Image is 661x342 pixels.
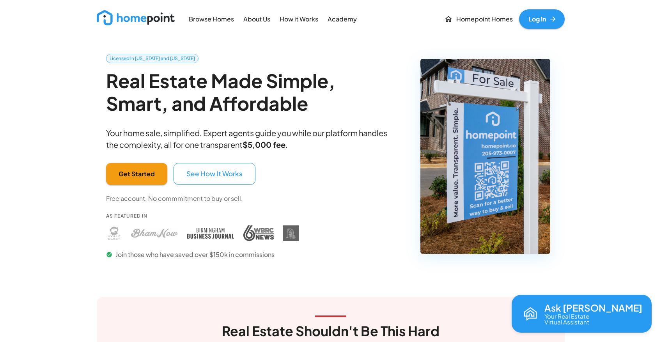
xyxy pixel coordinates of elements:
[186,10,237,28] a: Browse Homes
[106,55,198,62] span: Licensed in [US_STATE] and [US_STATE]
[106,194,243,203] p: Free account. No commmitment to buy or sell.
[240,10,273,28] a: About Us
[97,10,175,25] img: new_logo_light.png
[174,163,255,185] button: See How It Works
[243,15,270,24] p: About Us
[187,225,234,241] img: Birmingham Business Journal press coverage - Homepoint featured in Birmingham Business Journal
[280,15,318,24] p: How it Works
[106,225,122,241] img: Huntsville Blast press coverage - Homepoint featured in Huntsville Blast
[283,225,299,241] img: DIY Homebuyers Academy press coverage - Homepoint featured in DIY Homebuyers Academy
[276,10,321,28] a: How it Works
[106,69,400,114] h2: Real Estate Made Simple, Smart, and Affordable
[243,225,274,241] img: WBRC press coverage - Homepoint featured in WBRC
[544,313,589,325] p: Your Real Estate Virtual Assistant
[521,305,540,323] img: Reva
[243,140,285,149] b: $5,000 fee
[131,225,178,241] img: Bham Now press coverage - Homepoint featured in Bham Now
[441,9,516,29] a: Homepoint Homes
[106,54,198,63] a: Licensed in [US_STATE] and [US_STATE]
[456,15,513,24] p: Homepoint Homes
[189,15,234,24] p: Browse Homes
[106,213,299,219] p: As Featured In
[328,15,357,24] p: Academy
[544,303,642,313] p: Ask [PERSON_NAME]
[324,10,360,28] a: Academy
[512,295,652,333] button: Open chat with Reva
[420,59,550,254] img: Homepoint real estate for sale sign - Licensed brokerage in Alabama and Tennessee
[106,127,400,151] p: Your home sale, simplified. Expert agents guide you while our platform handles the complexity, al...
[222,323,439,339] h3: Real Estate Shouldn't Be This Hard
[106,163,167,185] button: Get Started
[106,250,299,259] p: Join those who have saved over $150k in commissions
[519,9,565,29] a: Log In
